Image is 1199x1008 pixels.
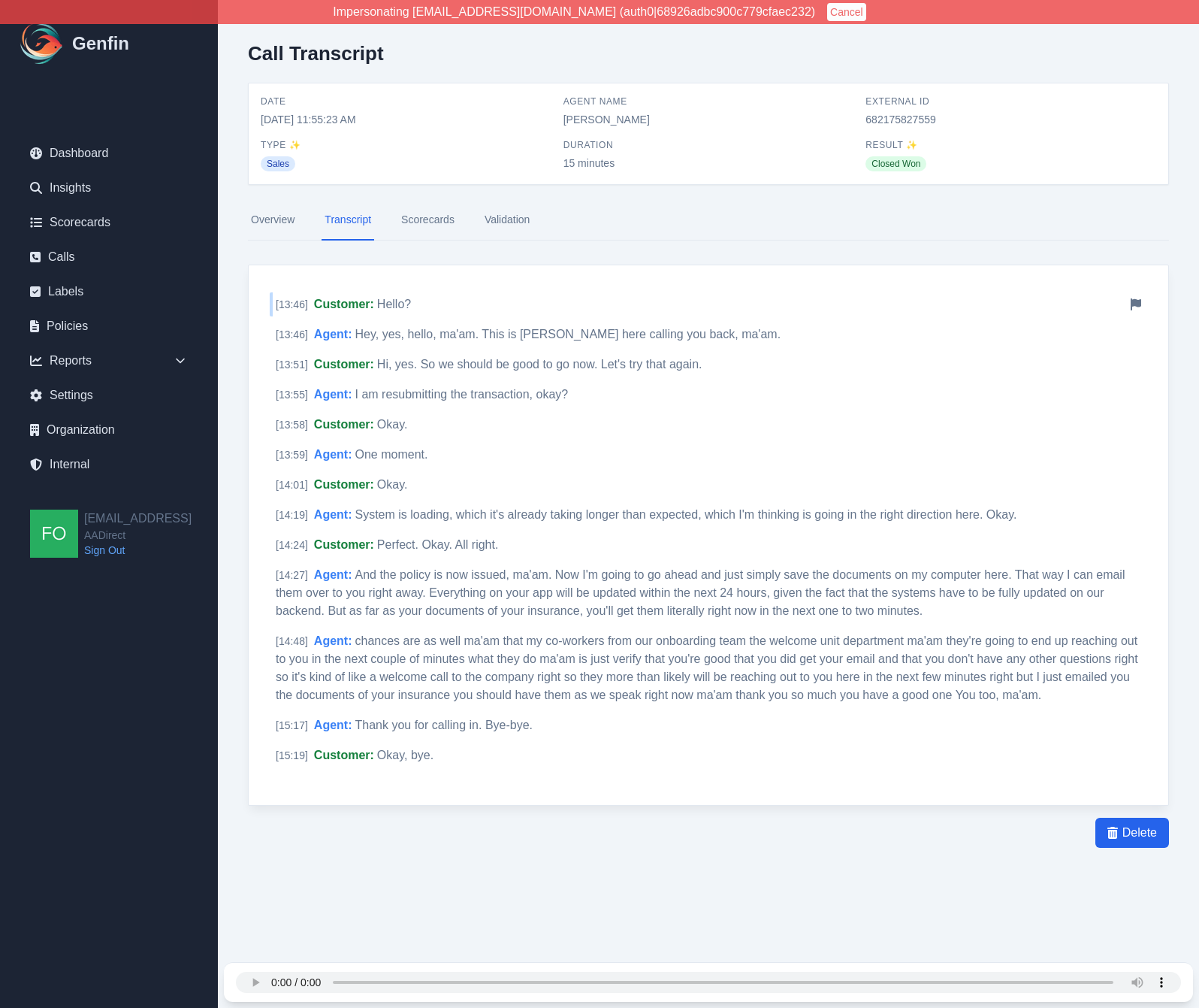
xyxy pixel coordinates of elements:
span: [ 13:51 ] [276,359,308,371]
h2: Call Transcript [248,42,384,65]
span: [ 13:46 ] [276,328,308,341]
span: 682175827559 [865,112,1156,127]
div: Reports [18,346,200,376]
h1: Genfin [72,32,129,56]
audio: Your browser does not support the audio element. [236,972,1181,993]
span: [PERSON_NAME] [563,112,854,127]
span: Duration [563,139,854,151]
span: Closed Won [865,156,926,171]
span: [DATE] 11:55:23 AM [261,112,551,127]
span: Type ✨ [261,139,551,151]
span: [ 14:48 ] [276,635,308,647]
span: Hello? [377,298,411,310]
span: Okay. [377,418,408,431]
button: Delete [1095,818,1169,848]
span: Customer : [314,478,374,491]
span: One moment. [355,448,427,461]
span: Agent : [314,508,352,521]
span: Agent : [314,448,352,461]
a: Dashboard [18,138,200,168]
img: Logo [18,20,66,68]
span: [ 13:46 ] [276,298,308,310]
a: Scorecards [398,200,458,241]
span: Customer : [314,749,374,761]
a: Policies [18,311,200,341]
span: Thank you for calling in. Bye-bye. [355,719,533,731]
span: [ 15:19 ] [276,749,308,761]
a: Validation [482,200,533,241]
span: Agent : [314,634,352,647]
span: System is loading, which it's already taking longer than expected, which I'm thinking is going in... [355,508,1016,521]
a: Insights [18,173,200,203]
a: Labels [18,277,200,307]
span: Agent : [314,568,352,581]
span: Customer : [314,538,374,551]
span: [ 14:01 ] [276,479,308,491]
h2: [EMAIL_ADDRESS] [84,510,192,528]
span: AADirect [84,528,192,543]
span: Customer : [314,298,374,310]
span: [ 15:17 ] [276,719,308,731]
span: Hey, yes, hello, ma'am. This is [PERSON_NAME] here calling you back, ma'am. [355,328,781,341]
span: Result ✨ [865,139,1156,151]
span: Okay. [377,478,408,491]
span: Date [261,95,551,107]
span: Sales [261,156,295,171]
span: Hi, yes. So we should be good to go now. Let's try that again. [377,358,702,371]
a: Sign Out [84,543,192,558]
span: Agent : [314,388,352,401]
span: Customer : [314,358,374,371]
span: chances are as well ma'am that my co-workers from our onboarding team the welcome unit department... [276,634,1138,701]
span: [ 13:58 ] [276,419,308,431]
a: Overview [248,200,297,241]
a: Calls [18,242,200,272]
span: Agent : [314,719,352,731]
span: [ 14:19 ] [276,509,308,521]
nav: Tabs [248,200,1169,241]
span: Agent Name [563,95,854,107]
span: And the policy is now issued, ma'am. Now I'm going to go ahead and just simply save the documents... [276,568,1125,617]
span: [ 14:24 ] [276,539,308,551]
span: [ 14:27 ] [276,569,308,581]
span: Customer : [314,418,374,431]
a: Internal [18,450,200,480]
span: Perfect. Okay. All right. [377,538,499,551]
span: [ 13:59 ] [276,449,308,461]
span: Agent : [314,328,352,341]
span: I am resubmitting the transaction, okay? [355,388,568,401]
span: [ 13:55 ] [276,389,308,401]
a: Settings [18,380,200,410]
a: Scorecards [18,207,200,238]
span: Okay, bye. [377,749,433,761]
img: founders@genfin.ai [30,510,78,558]
a: Organization [18,415,200,445]
span: 15 minutes [563,156,854,171]
button: Cancel [827,3,866,21]
a: Transcript [322,200,374,241]
span: External ID [865,95,1156,107]
span: Delete [1122,824,1157,842]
